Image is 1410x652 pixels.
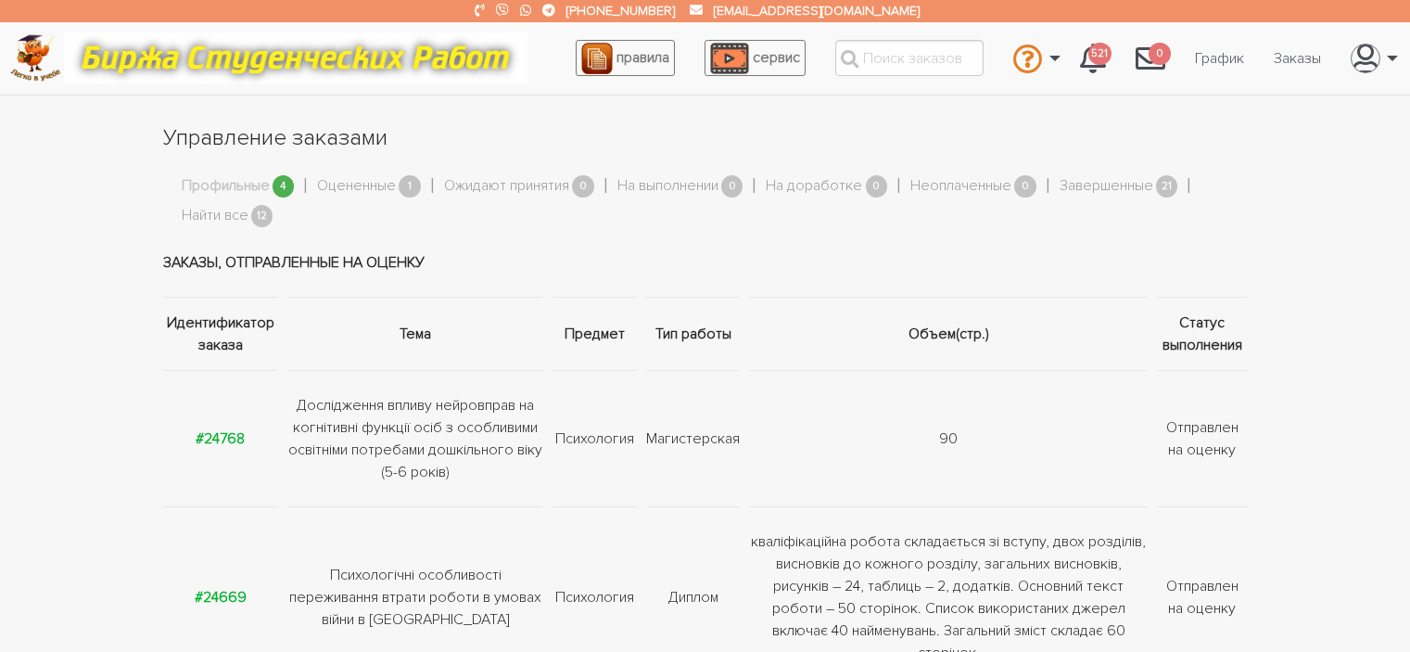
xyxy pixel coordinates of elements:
td: Дослідження впливу нейровправ на когнітивні функції осіб з особливими освітніми потребами дошкіль... [283,370,548,506]
span: 0 [1014,175,1036,198]
span: правила [616,48,669,67]
span: 0 [866,175,888,198]
a: сервис [705,40,806,76]
a: Заказы [1259,41,1336,76]
img: play_icon-49f7f135c9dc9a03216cfdbccbe1e3994649169d890fb554cedf0eac35a01ba8.png [710,43,749,74]
a: Ожидают принятия [444,174,569,198]
span: 0 [721,175,743,198]
a: Оцененные [317,174,396,198]
h1: Управление заказами [163,122,1248,154]
img: agreement_icon-feca34a61ba7f3d1581b08bc946b2ec1ccb426f67415f344566775c155b7f62c.png [581,43,613,74]
span: 0 [572,175,594,198]
a: [EMAIL_ADDRESS][DOMAIN_NAME] [714,3,920,19]
img: motto-12e01f5a76059d5f6a28199ef077b1f78e012cfde436ab5cf1d4517935686d32.gif [64,32,527,83]
span: 21 [1156,175,1178,198]
span: 521 [1088,43,1111,66]
th: Статус выполнения [1152,297,1248,370]
td: Психология [548,370,641,506]
a: [PHONE_NUMBER] [566,3,675,19]
a: правила [576,40,675,76]
span: 1 [399,175,421,198]
th: Объем(стр.) [744,297,1151,370]
a: Найти все [182,204,248,228]
a: Завершенные [1060,174,1153,198]
a: На доработке [766,174,862,198]
img: logo-c4363faeb99b52c628a42810ed6dfb4293a56d4e4775eb116515dfe7f33672af.png [10,34,61,82]
td: Отправлен на оценку [1152,370,1248,506]
th: Предмет [548,297,641,370]
td: Магистерская [641,370,744,506]
span: 0 [1149,43,1171,66]
span: 4 [273,175,295,198]
th: Тема [283,297,548,370]
td: 90 [744,370,1151,506]
a: Неоплаченные [910,174,1011,198]
input: Поиск заказов [835,40,984,76]
a: 521 [1065,33,1121,83]
a: #24669 [195,588,247,607]
th: Идентификатор заказа [163,297,284,370]
a: Профильные [182,174,270,198]
a: 0 [1121,33,1180,83]
td: Заказы, отправленные на оценку [163,228,1248,298]
a: График [1180,41,1259,76]
th: Тип работы [641,297,744,370]
span: 12 [251,205,273,228]
a: #24768 [196,429,245,448]
span: сервис [753,48,800,67]
a: На выполнении [617,174,718,198]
